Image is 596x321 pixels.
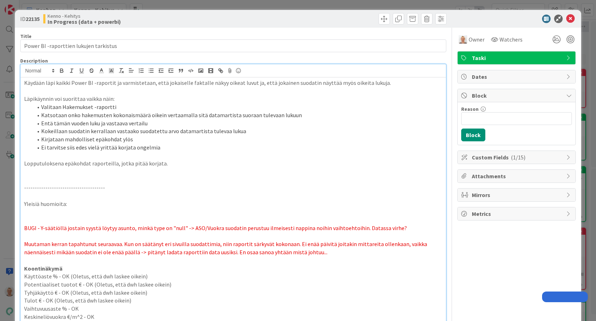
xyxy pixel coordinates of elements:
[24,296,442,305] p: Tulot € - OK (Oletus, että dwh laskee oikein)
[472,210,563,218] span: Metrics
[24,289,442,297] p: Tyhjäkäyttö € - OK (Oletus, että dwh laskee oikein)
[472,91,563,100] span: Block
[472,172,563,180] span: Attachments
[33,127,442,135] li: Kokeillaan suodatin kerrallaan vastaako suodatettu arvo datamartista tulevaa lukua
[24,281,442,289] p: Potentiaaliset tuotot € - OK (Oletus, että dwh laskee oikein)
[472,191,563,199] span: Mirrors
[33,119,442,127] li: Entä tämän vuoden luku ja vastaava vertailu
[24,159,442,168] p: Lopputuloksena epäkohdat raporteilla, jotka pitää korjata.
[511,154,525,161] span: ( 1/15 )
[48,19,121,25] b: In Progress (data + powerbi)
[24,265,62,272] strong: Koontinäkymä
[472,72,563,81] span: Dates
[33,143,442,152] li: Ei tarvitse siis edes vielä yrittää korjata ongelmia
[461,106,479,112] label: Reason
[24,184,442,192] p: --------------------------------------
[472,54,563,62] span: Taski
[24,79,442,87] p: Käydään läpi kaikki Power BI -raportit ja varmistetaan, että jokaiselle faktalle näkyy oikeat luv...
[33,103,442,111] li: Valitaan Hakemukset -raportti
[24,272,442,281] p: Käyttöaste % - OK (Oletus, että dwh laskee oikein)
[26,15,40,22] b: 22135
[20,33,32,39] label: Title
[20,58,48,64] span: Description
[33,111,442,119] li: Katsotaan onko hakemusten kokonaismäärä oikein vertaamalla sitä datamartista suoraan tulevaan lukuun
[24,200,442,208] p: Yleisiä huomioita:
[20,15,40,23] span: ID
[461,129,485,141] button: Block
[20,39,446,52] input: type card name here...
[24,224,407,232] span: BUGI - Y-säätiöllä jostain syystä löytyy asunto, minkä type on "null" -> ASO/Vuokra suodatin peru...
[24,95,442,103] p: Läpikäynnin voi suorittaa vaikka näin:
[500,35,523,44] span: Watchers
[472,153,563,162] span: Custom Fields
[24,305,442,313] p: Vaihtuvuusaste % - OK
[48,13,121,19] span: Kenno - Kehitys
[24,240,428,256] span: Muutaman kerran tapahtunut seuraavaa. Kun on säätänyt eri sivuilla suodattimia, niin raportit sär...
[459,35,467,44] img: PM
[469,35,485,44] span: Owner
[33,135,442,143] li: Kirjataan mahdolliset epäkohdat ylös
[24,313,442,321] p: Keskineliövuokra €/m^2 - OK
